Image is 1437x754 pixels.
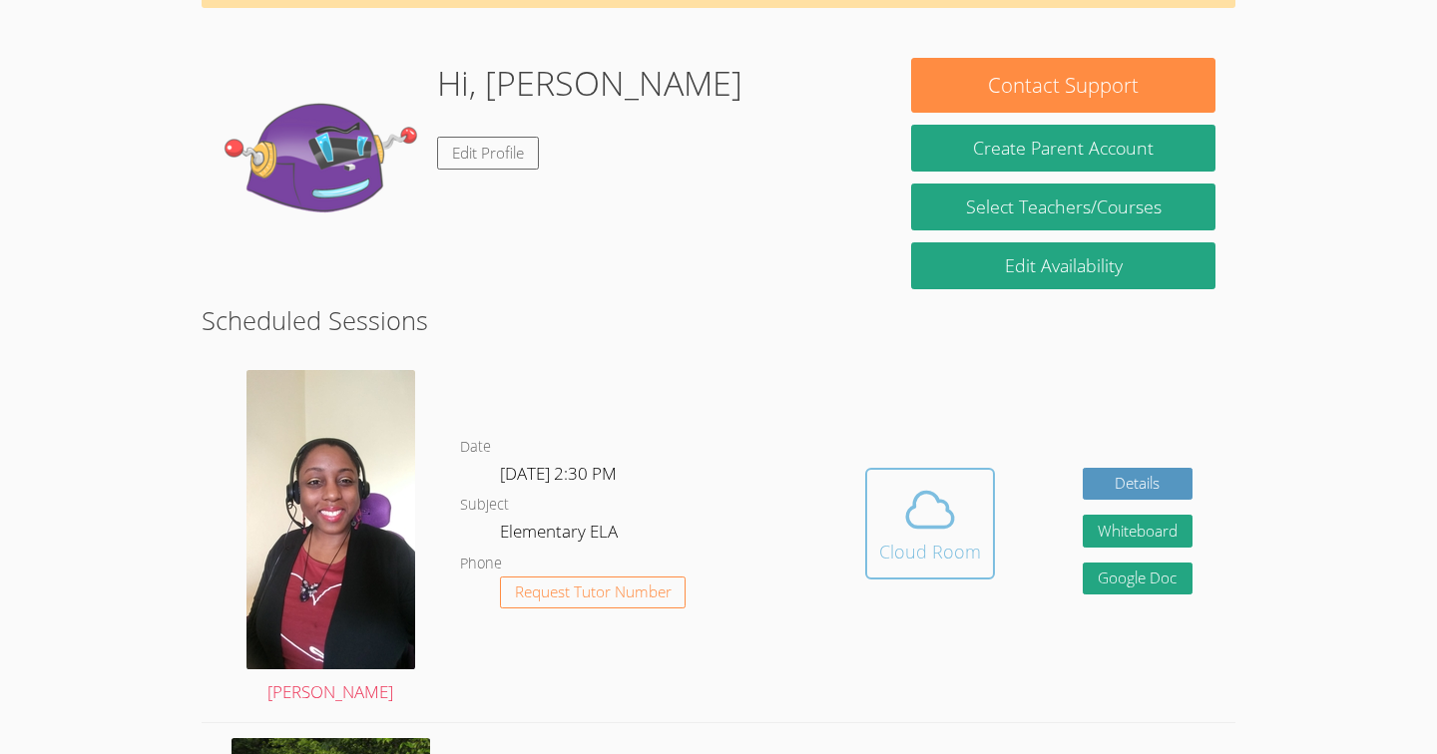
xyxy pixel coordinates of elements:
[460,552,502,576] dt: Phone
[437,137,539,170] a: Edit Profile
[865,468,995,579] button: Cloud Room
[911,58,1214,113] button: Contact Support
[460,493,509,518] dt: Subject
[246,370,415,669] img: avatar.png
[437,58,742,109] h1: Hi, [PERSON_NAME]
[911,242,1214,289] a: Edit Availability
[500,462,617,485] span: [DATE] 2:30 PM
[911,184,1214,230] a: Select Teachers/Courses
[879,538,981,565] div: Cloud Room
[246,370,415,707] a: [PERSON_NAME]
[222,58,421,257] img: default.png
[1083,468,1193,501] a: Details
[460,435,491,460] dt: Date
[1083,563,1193,595] a: Google Doc
[1083,515,1193,548] button: Whiteboard
[500,518,622,552] dd: Elementary ELA
[202,301,1236,339] h2: Scheduled Sessions
[515,584,672,599] span: Request Tutor Number
[500,576,687,609] button: Request Tutor Number
[911,125,1214,172] button: Create Parent Account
